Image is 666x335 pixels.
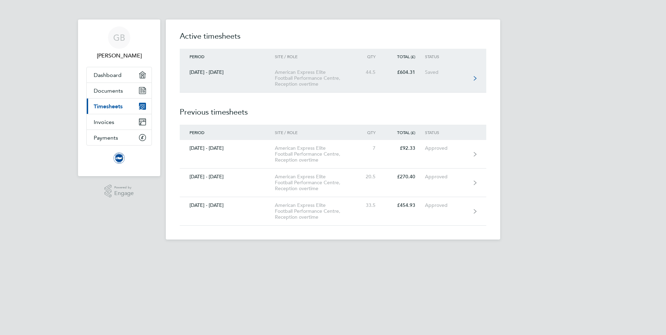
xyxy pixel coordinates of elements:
[355,174,385,180] div: 20.5
[87,99,152,114] a: Timesheets
[180,197,486,226] a: [DATE] - [DATE]American Express Elite Football Performance Centre, Reception overtime33.5£454.93A...
[87,114,152,130] a: Invoices
[425,54,468,59] div: Status
[425,145,468,151] div: Approved
[180,174,275,180] div: [DATE] - [DATE]
[385,54,425,59] div: Total (£)
[275,130,355,135] div: Site / Role
[355,69,385,75] div: 44.5
[180,93,486,125] h2: Previous timesheets
[180,140,486,169] a: [DATE] - [DATE]American Express Elite Football Performance Centre, Reception overtime7£92.33Approved
[355,130,385,135] div: Qty
[180,69,275,75] div: [DATE] - [DATE]
[355,54,385,59] div: Qty
[180,64,486,93] a: [DATE] - [DATE]American Express Elite Football Performance Centre, Reception overtime44.5£604.31S...
[87,83,152,98] a: Documents
[180,145,275,151] div: [DATE] - [DATE]
[78,20,160,176] nav: Main navigation
[385,174,425,180] div: £270.40
[87,130,152,145] a: Payments
[86,52,152,60] span: Gemma Banks
[113,33,125,42] span: GB
[94,72,122,78] span: Dashboard
[425,130,468,135] div: Status
[425,69,468,75] div: Saved
[189,54,204,59] span: Period
[94,119,114,125] span: Invoices
[180,202,275,208] div: [DATE] - [DATE]
[275,69,355,87] div: American Express Elite Football Performance Centre, Reception overtime
[275,145,355,163] div: American Express Elite Football Performance Centre, Reception overtime
[94,87,123,94] span: Documents
[180,169,486,197] a: [DATE] - [DATE]American Express Elite Football Performance Centre, Reception overtime20.5£270.40A...
[114,190,134,196] span: Engage
[275,54,355,59] div: Site / Role
[385,145,425,151] div: £92.33
[180,31,486,49] h2: Active timesheets
[94,134,118,141] span: Payments
[425,202,468,208] div: Approved
[114,153,125,164] img: brightonandhovealbion-logo-retina.png
[189,130,204,135] span: Period
[104,185,134,198] a: Powered byEngage
[385,69,425,75] div: £604.31
[94,103,123,110] span: Timesheets
[275,174,355,192] div: American Express Elite Football Performance Centre, Reception overtime
[425,174,468,180] div: Approved
[275,202,355,220] div: American Express Elite Football Performance Centre, Reception overtime
[86,153,152,164] a: Go to home page
[87,67,152,83] a: Dashboard
[385,130,425,135] div: Total (£)
[385,202,425,208] div: £454.93
[355,202,385,208] div: 33.5
[86,26,152,60] a: GB[PERSON_NAME]
[114,185,134,190] span: Powered by
[355,145,385,151] div: 7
